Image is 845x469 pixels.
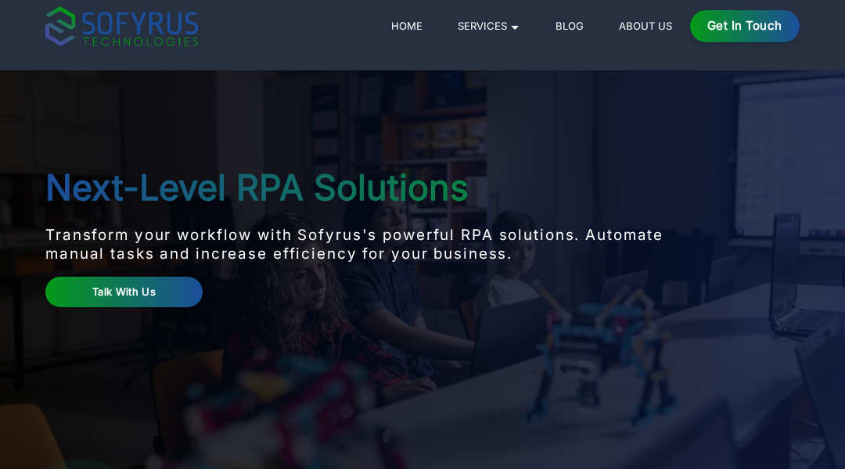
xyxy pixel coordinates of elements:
[45,226,674,263] p: Transform your workflow with Sofyrus's powerful RPA solutions. Automate manual tasks and increase...
[45,167,674,208] h1: Next-Level RPA Solutions
[45,277,203,307] a: Talk With Us
[45,6,198,46] img: sofyrus
[452,16,527,35] a: Services 🞃
[386,16,429,35] a: Home
[690,10,800,42] a: Get in Touch
[550,16,590,35] a: Blog
[613,16,678,35] a: About Us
